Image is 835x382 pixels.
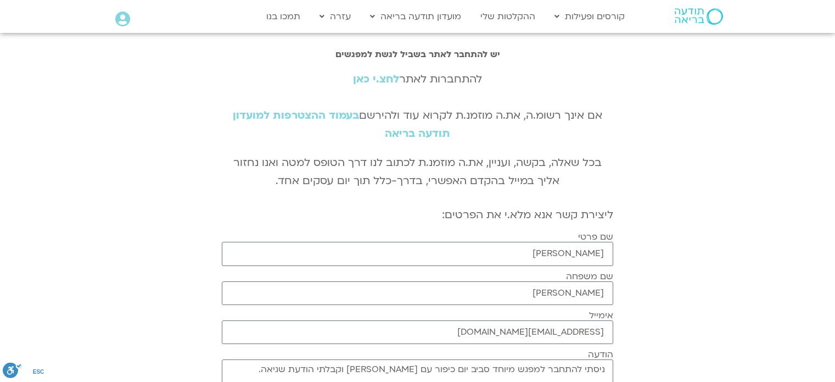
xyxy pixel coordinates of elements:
a: ההקלטות שלי [475,6,541,27]
h2: יש להתחבר לאתר בשביל לגשת למפגשים [222,49,613,59]
div: להתחברות לאתר אם אינך רשומ.ה, את.ה מוזמנ.ת לקרוא עוד ולהירשם [222,70,613,143]
label: שם פרטי [578,232,613,242]
label: הודעה [588,350,613,359]
input: שם פרטי [222,242,613,265]
input: אימייל [222,320,613,344]
label: אימייל [589,311,613,320]
label: שם משפחה [566,272,613,281]
a: קורסים ופעילות [549,6,630,27]
a: מועדון תודעה בריאה [365,6,467,27]
a: בעמוד ההצטרפות למועדון תודעה בריאה [233,108,450,141]
a: תמכו בנו [261,6,306,27]
h2: ליצירת קשר אנא מלא.י את הפרטים: [222,209,613,221]
input: שם משפחה [222,281,613,305]
a: לחצ.י כאן [353,72,399,86]
img: תודעה בריאה [675,8,723,25]
p: בכל שאלה, בקשה, ועניין, את.ה מוזמנ.ת לכתוב לנו דרך הטופס למטה ואנו נחזור אליך במייל בהקדם האפשרי,... [222,154,613,190]
a: עזרה [314,6,356,27]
